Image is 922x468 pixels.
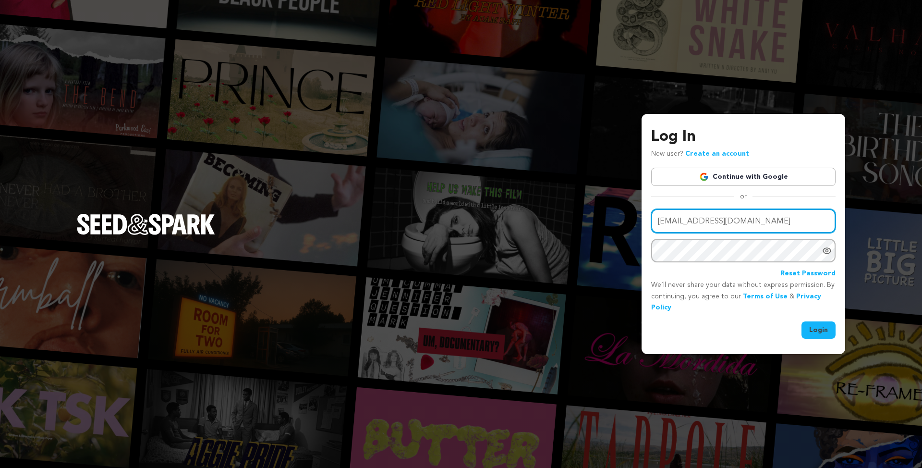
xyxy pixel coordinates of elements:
[822,246,832,256] a: Show password as plain text. Warning: this will display your password on the screen.
[77,214,215,254] a: Seed&Spark Homepage
[651,168,836,186] a: Continue with Google
[651,209,836,234] input: Email address
[685,150,749,157] a: Create an account
[780,268,836,280] a: Reset Password
[651,148,749,160] p: New user?
[734,192,752,201] span: or
[699,172,709,182] img: Google logo
[651,280,836,314] p: We’ll never share your data without express permission. By continuing, you agree to our & .
[77,214,215,235] img: Seed&Spark Logo
[743,293,788,300] a: Terms of Use
[651,125,836,148] h3: Log In
[801,321,836,339] button: Login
